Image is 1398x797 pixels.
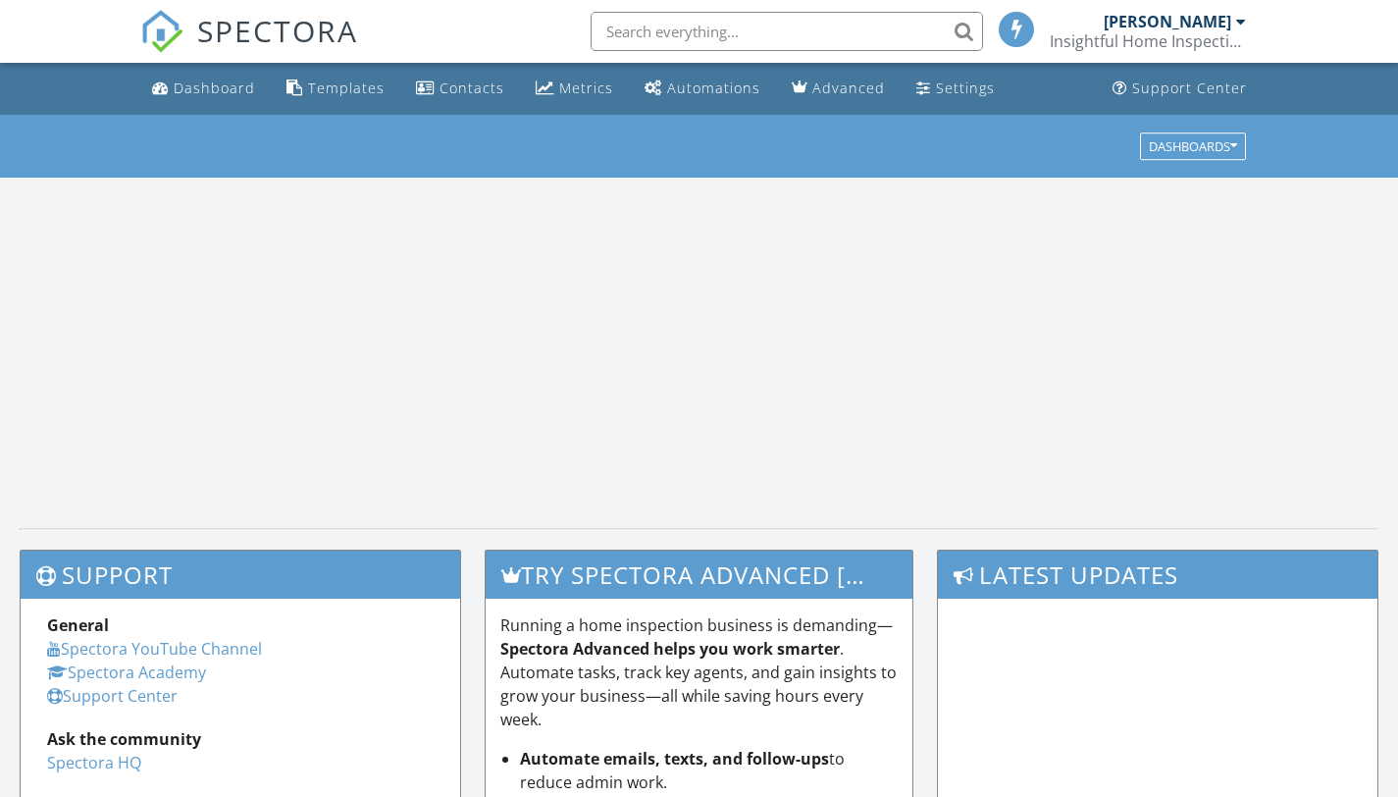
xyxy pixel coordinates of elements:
[500,613,899,731] p: Running a home inspection business is demanding— . Automate tasks, track key agents, and gain ins...
[784,71,893,107] a: Advanced
[591,12,983,51] input: Search everything...
[47,614,109,636] strong: General
[279,71,392,107] a: Templates
[1140,133,1246,160] button: Dashboards
[144,71,263,107] a: Dashboard
[520,747,899,794] li: to reduce admin work.
[47,662,206,683] a: Spectora Academy
[1149,139,1237,153] div: Dashboards
[812,79,885,97] div: Advanced
[47,638,262,660] a: Spectora YouTube Channel
[528,71,621,107] a: Metrics
[21,551,460,599] h3: Support
[637,71,768,107] a: Automations (Basic)
[174,79,255,97] div: Dashboard
[667,79,760,97] div: Automations
[440,79,504,97] div: Contacts
[1104,12,1231,31] div: [PERSON_NAME]
[47,752,141,773] a: Spectora HQ
[1105,71,1255,107] a: Support Center
[938,551,1377,599] h3: Latest Updates
[47,727,434,751] div: Ask the community
[47,685,178,707] a: Support Center
[1050,31,1246,51] div: Insightful Home Inspection LLC
[1132,79,1247,97] div: Support Center
[197,10,358,51] span: SPECTORA
[500,638,840,660] strong: Spectora Advanced helps you work smarter
[520,748,829,770] strong: Automate emails, texts, and follow-ups
[559,79,613,97] div: Metrics
[486,551,913,599] h3: Try spectora advanced [DATE]
[408,71,512,107] a: Contacts
[308,79,385,97] div: Templates
[140,27,358,68] a: SPECTORA
[936,79,995,97] div: Settings
[908,71,1003,107] a: Settings
[140,10,183,53] img: The Best Home Inspection Software - Spectora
